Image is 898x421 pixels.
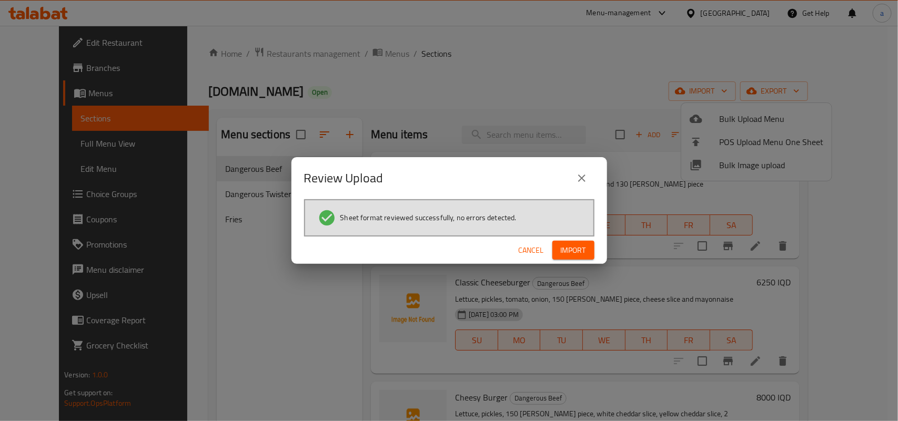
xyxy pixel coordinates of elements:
[569,166,594,191] button: close
[340,212,517,223] span: Sheet format reviewed successfully, no errors detected.
[304,170,384,187] h2: Review Upload
[552,241,594,260] button: Import
[514,241,548,260] button: Cancel
[561,244,586,257] span: Import
[519,244,544,257] span: Cancel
